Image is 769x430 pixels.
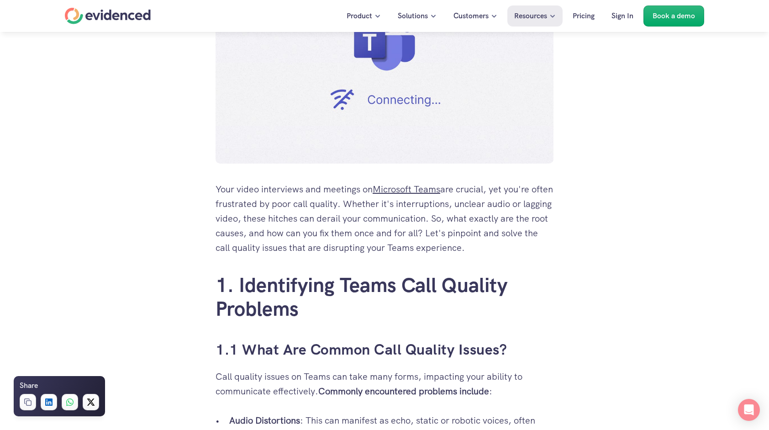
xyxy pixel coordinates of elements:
div: Open Intercom Messenger [738,399,760,421]
p: Call quality issues on Teams can take many forms, impacting your ability to communicate effective... [216,369,553,398]
p: Sign In [611,10,633,22]
p: Book a demo [653,10,695,22]
p: Product [347,10,372,22]
p: Pricing [573,10,595,22]
a: 1.1 What Are Common Call Quality Issues? [216,340,507,359]
a: Pricing [566,5,601,27]
strong: Commonly encountered problems include [318,385,489,397]
p: Your video interviews and meetings on are crucial, yet you're often frustrated by poor call quali... [216,182,553,255]
h6: Share [20,380,38,392]
a: Microsoft Teams [373,183,440,195]
p: Resources [514,10,547,22]
a: Sign In [605,5,640,27]
a: Book a demo [643,5,704,27]
a: 1. Identifying Teams Call Quality Problems [216,272,512,322]
strong: Audio Distortions [229,414,300,426]
p: Customers [453,10,489,22]
a: Home [65,8,151,24]
p: Solutions [398,10,428,22]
